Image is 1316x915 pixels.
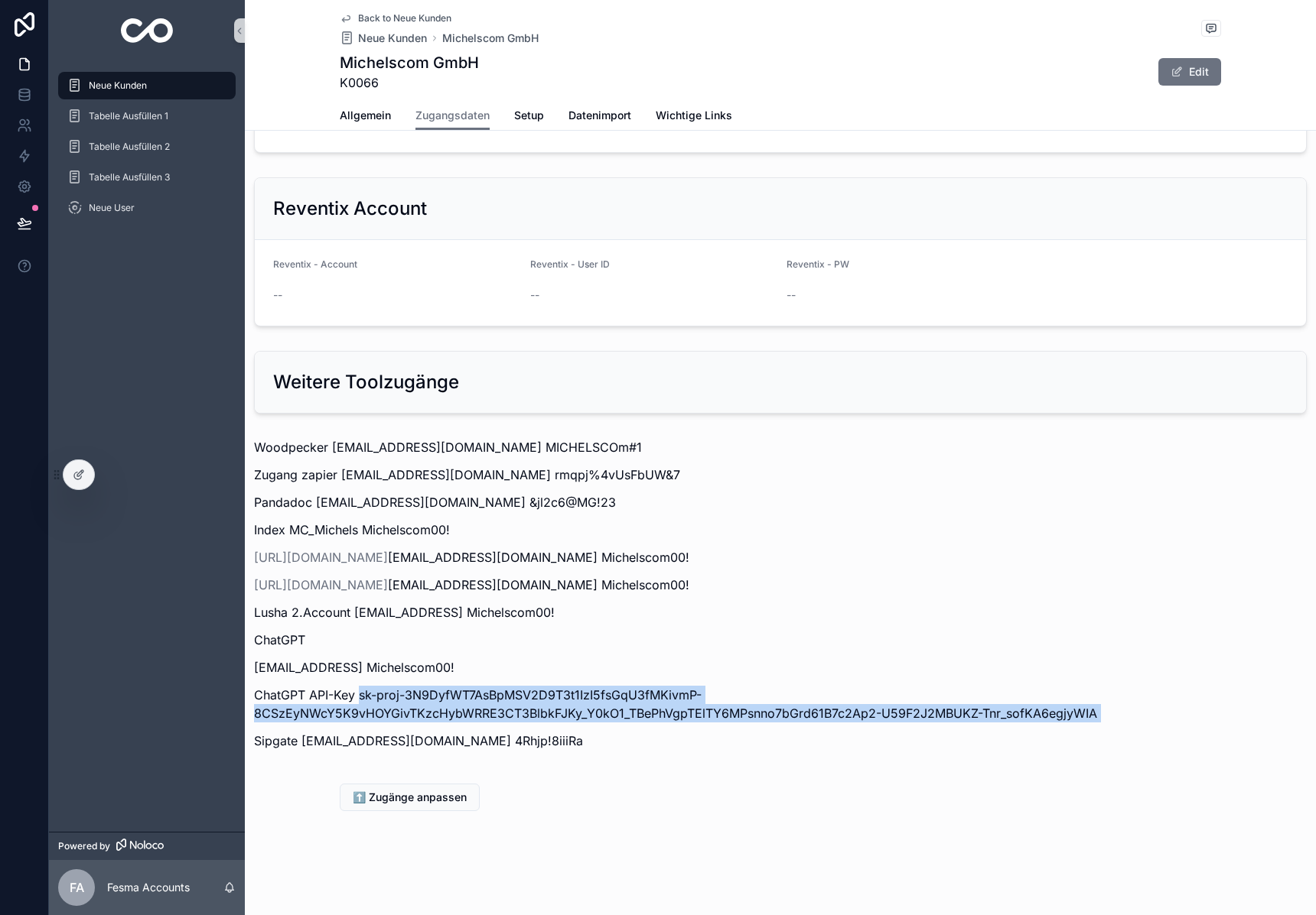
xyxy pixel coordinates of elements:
span: K0066 [340,73,479,92]
span: Reventix - PW [787,258,849,270]
a: Neue Kunden [340,31,427,46]
a: [URL][DOMAIN_NAME] [254,577,388,592]
span: Back to Neue Kunden [358,12,451,24]
p: Index MC_Michels Michelscom00! [254,521,1307,539]
p: Fesma Accounts [107,880,190,895]
span: Setup [514,108,544,123]
button: Edit [1158,58,1221,86]
p: Lusha 2.Account [EMAIL_ADDRESS] Michelscom00! [254,603,1307,621]
a: Datenimport [568,102,631,132]
span: Tabelle Ausfüllen 2 [89,141,170,153]
span: Reventix - User ID [530,258,610,270]
a: Wichtige Links [656,102,732,132]
span: Neue Kunden [89,79,147,92]
img: App logo [121,18,174,43]
a: Michelscom GmbH [442,31,539,46]
a: Back to Neue Kunden [340,12,451,24]
h2: Weitere Toolzugänge [273,370,459,394]
span: Datenimport [568,108,631,123]
button: ⬆️ Zugänge anpassen [340,784,480,811]
span: Allgemein [340,108,391,123]
span: ⬆️ Zugänge anpassen [353,790,467,805]
span: Powered by [58,840,110,852]
span: FA [70,878,84,897]
a: [URL][DOMAIN_NAME] [254,550,388,565]
span: Wichtige Links [656,108,732,123]
span: Reventix - Account [273,258,357,270]
span: Tabelle Ausfüllen 3 [89,171,170,183]
a: Allgemein [340,102,391,132]
p: Woodpecker [EMAIL_ADDRESS][DOMAIN_NAME] MICHELSCOm#1 [254,438,1307,456]
span: Neue Kunden [358,31,427,46]
p: ChatGPT API-Key sk-proj-3N9DyfWT7AsBpMSV2D9T3t1IzI5fsGqU3fMKivmP-8CSzEyNWcY5K9vHOYGivTKzcHybWRRE3... [254,686,1307,722]
p: Sipgate [EMAIL_ADDRESS][DOMAIN_NAME] 4Rhjp!8iiiRa [254,732,1307,750]
span: Zugangsdaten [415,108,490,123]
a: Tabelle Ausfüllen 1 [58,102,236,130]
p: [EMAIL_ADDRESS][DOMAIN_NAME] Michelscom00! [254,576,1307,594]
p: [EMAIL_ADDRESS] Michelscom00! [254,658,1307,677]
p: Pandadoc [EMAIL_ADDRESS][DOMAIN_NAME] &jl2c6@MG!23 [254,493,1307,511]
p: [EMAIL_ADDRESS][DOMAIN_NAME] Michelscom00! [254,548,1307,566]
span: Tabelle Ausfüllen 1 [89,110,168,122]
span: -- [273,287,282,303]
a: Powered by [49,832,245,860]
a: Setup [514,102,544,132]
h2: Reventix Account [273,196,427,221]
h1: Michelscom GmbH [340,52,479,73]
span: Neue User [89,202,135,214]
span: -- [530,287,539,303]
div: scrollable content [49,61,245,242]
p: Zugang zapier [EMAIL_ADDRESS][DOMAIN_NAME] rmqpj%4vUsFbUW&7 [254,466,1307,484]
a: Tabelle Ausfüllen 3 [58,164,236,191]
a: Neue User [58,194,236,222]
span: -- [787,287,796,303]
a: Neue Kunden [58,72,236,99]
a: Zugangsdaten [415,102,490,131]
p: ChatGPT [254,631,1307,649]
a: Tabelle Ausfüllen 2 [58,133,236,161]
